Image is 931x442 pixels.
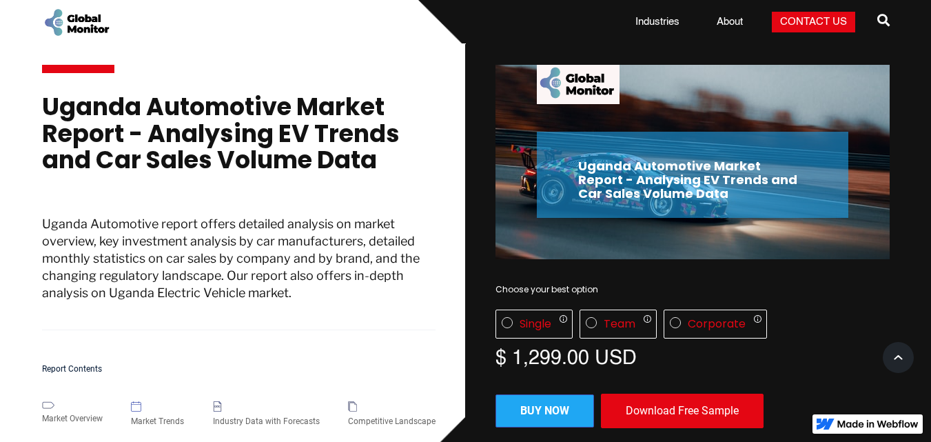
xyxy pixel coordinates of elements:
[877,8,890,36] a: 
[213,414,320,428] div: Industry Data with Forecasts
[348,414,436,428] div: Competitive Landscape
[495,283,890,297] div: Choose your best option
[772,12,855,32] a: Contact Us
[708,15,751,29] a: About
[495,345,890,366] div: $ 1,299.00 USD
[131,414,184,428] div: Market Trends
[688,317,746,331] div: Corporate
[42,365,436,374] h5: Report Contents
[877,10,890,30] span: 
[42,215,436,330] p: Uganda Automotive report offers detailed analysis on market overview, key investment analysis by ...
[578,159,807,200] h2: Uganda Automotive Market Report - Analysing EV Trends and Car Sales Volume Data
[42,7,111,38] a: home
[495,394,594,428] a: Buy now
[837,420,919,428] img: Made in Webflow
[495,310,890,339] div: License
[604,317,635,331] div: Team
[42,94,436,188] h1: Uganda Automotive Market Report - Analysing EV Trends and Car Sales Volume Data
[627,15,688,29] a: Industries
[520,317,551,331] div: Single
[601,394,764,428] div: Download Free Sample
[42,412,103,425] div: Market Overview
